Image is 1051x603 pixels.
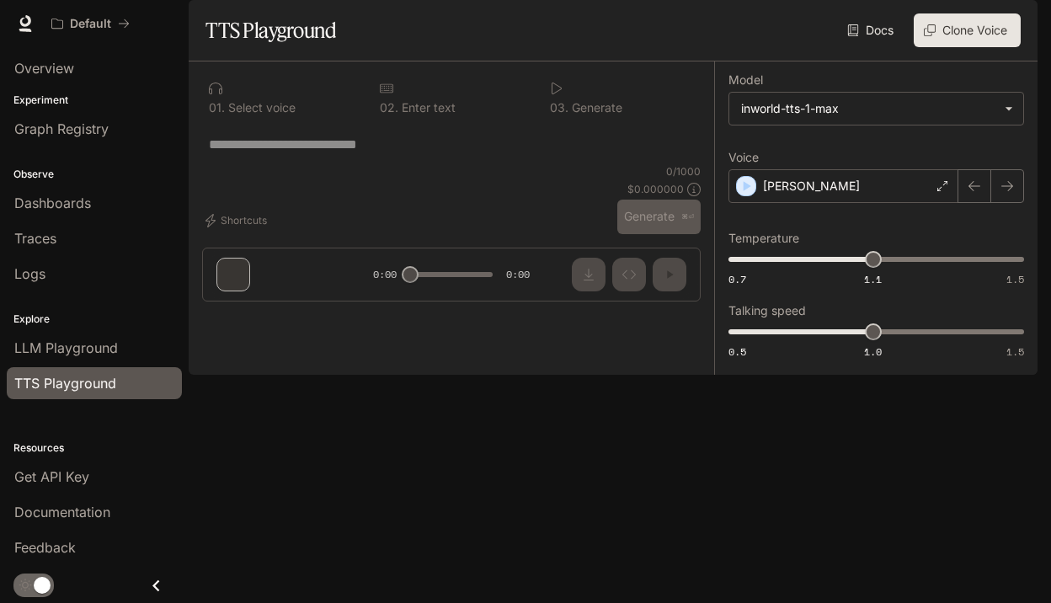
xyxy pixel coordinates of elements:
[1006,344,1024,359] span: 1.5
[225,102,296,114] p: Select voice
[209,102,225,114] p: 0 1 .
[864,344,882,359] span: 1.0
[763,178,860,195] p: [PERSON_NAME]
[728,232,799,244] p: Temperature
[70,17,111,31] p: Default
[666,164,701,179] p: 0 / 1000
[627,182,684,196] p: $ 0.000000
[914,13,1021,47] button: Clone Voice
[1006,272,1024,286] span: 1.5
[729,93,1023,125] div: inworld-tts-1-max
[728,305,806,317] p: Talking speed
[202,207,274,234] button: Shortcuts
[728,74,763,86] p: Model
[205,13,336,47] h1: TTS Playground
[568,102,622,114] p: Generate
[380,102,398,114] p: 0 2 .
[550,102,568,114] p: 0 3 .
[741,100,996,117] div: inworld-tts-1-max
[728,344,746,359] span: 0.5
[728,152,759,163] p: Voice
[844,13,900,47] a: Docs
[44,7,137,40] button: All workspaces
[864,272,882,286] span: 1.1
[728,272,746,286] span: 0.7
[398,102,456,114] p: Enter text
